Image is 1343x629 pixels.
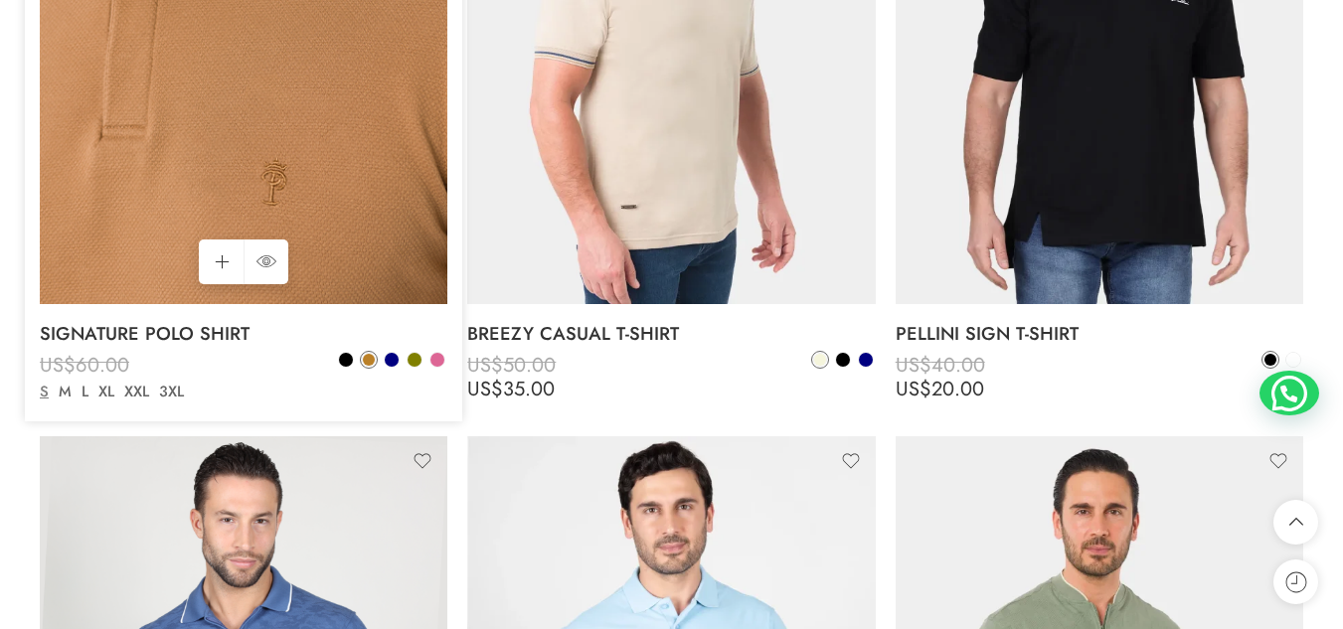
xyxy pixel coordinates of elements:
bdi: 20.00 [896,375,984,403]
a: Black [337,351,355,369]
a: XL [93,381,119,403]
a: Black [834,351,852,369]
span: US$ [467,375,503,403]
span: US$ [40,351,76,380]
span: US$ [896,375,931,403]
span: US$ [896,351,931,380]
a: Beige [811,351,829,369]
a: Navy [857,351,875,369]
a: White [1284,351,1302,369]
a: PELLINI SIGN T-SHIRT [896,314,1303,354]
a: 3XL [154,381,189,403]
a: BREEZY CASUAL T-SHIRT [467,314,875,354]
span: US$ [40,375,76,403]
a: M [54,381,77,403]
a: SIGNATURE POLO SHIRT [40,314,447,354]
a: S [35,381,54,403]
a: Black [1261,351,1279,369]
bdi: 40.00 [896,351,985,380]
bdi: 30.00 [40,375,128,403]
a: Navy [383,351,401,369]
a: XXL [119,381,154,403]
bdi: 35.00 [467,375,555,403]
span: US$ [467,351,503,380]
a: L [77,381,93,403]
bdi: 60.00 [40,351,129,380]
bdi: 50.00 [467,351,556,380]
a: Select options for “SIGNATURE POLO SHIRT” [199,239,244,284]
a: QUICK SHOP [244,239,288,284]
a: Camel [360,351,378,369]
